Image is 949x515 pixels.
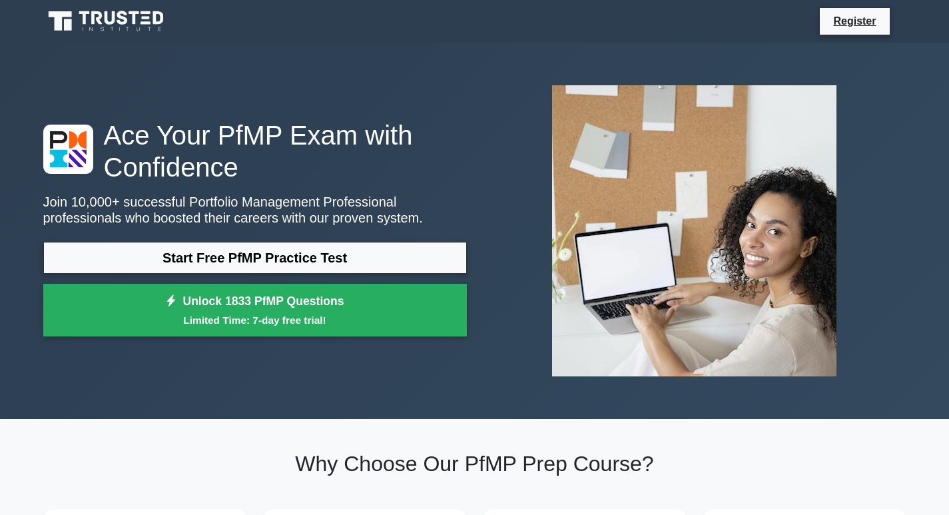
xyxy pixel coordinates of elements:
[60,312,450,328] small: Limited Time: 7-day free trial!
[43,242,467,274] a: Start Free PfMP Practice Test
[43,284,467,337] a: Unlock 1833 PfMP QuestionsLimited Time: 7-day free trial!
[825,13,884,29] a: Register
[43,119,467,183] h1: Ace Your PfMP Exam with Confidence
[43,451,906,476] h2: Why Choose Our PfMP Prep Course?
[43,194,467,226] p: Join 10,000+ successful Portfolio Management Professional professionals who boosted their careers...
